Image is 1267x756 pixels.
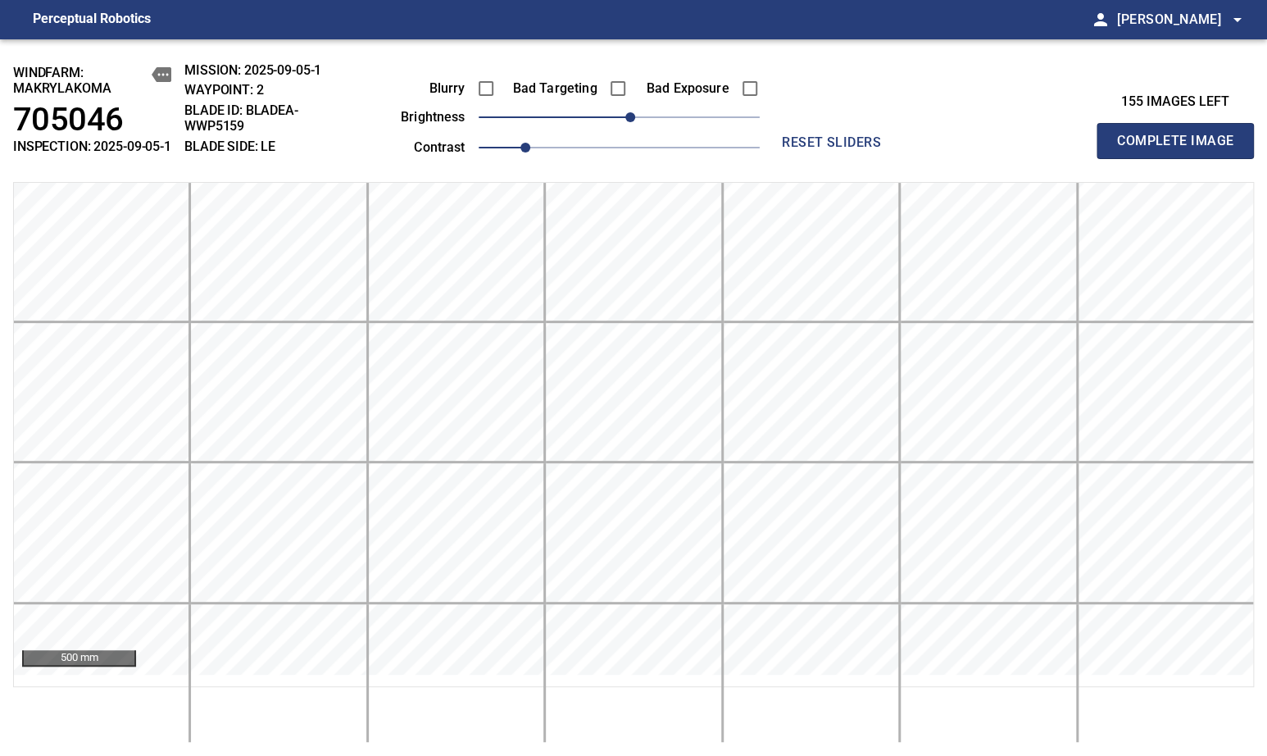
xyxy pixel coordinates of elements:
[374,141,465,154] label: contrast
[1110,3,1247,36] button: [PERSON_NAME]
[506,82,597,95] label: Bad Targeting
[1115,130,1236,153] span: Complete Image
[638,82,729,95] label: Bad Exposure
[184,62,323,78] h2: MISSION: 2025-09-05-1
[152,65,171,84] button: copy message details
[13,101,171,139] h1: 705046
[13,139,171,154] h2: INSPECTION: 2025-09-05-1
[766,126,897,159] button: reset sliders
[1228,10,1247,30] span: arrow_drop_down
[1117,8,1247,31] span: [PERSON_NAME]
[374,111,465,124] label: brightness
[184,139,323,154] h2: BLADE SIDE: LE
[1091,10,1110,30] span: person
[1097,94,1254,110] h3: 155 images left
[184,102,323,134] h2: BLADE ID: bladeA-WWP5159
[374,82,465,95] label: Blurry
[1097,123,1254,159] button: Complete Image
[184,82,323,98] h2: WAYPOINT: 2
[13,65,171,96] h2: windfarm: Makrylakoma
[773,131,891,154] span: reset sliders
[33,7,151,33] figcaption: Perceptual Robotics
